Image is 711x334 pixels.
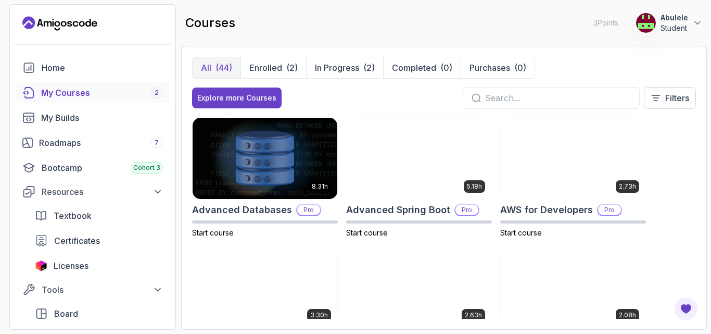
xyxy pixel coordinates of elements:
p: 8.31h [312,182,328,191]
div: Roadmaps [39,137,163,149]
p: Purchases [469,61,510,74]
img: Building APIs with Spring Boot card [193,247,337,328]
span: 2 [155,89,159,97]
button: In Progress(2) [306,57,383,78]
p: Student [661,23,688,33]
p: 2.73h [619,182,636,191]
span: 7 [155,139,159,147]
img: CI/CD with GitHub Actions card [347,247,491,328]
div: (0) [514,61,526,74]
p: Pro [297,205,320,215]
span: Certificates [54,234,100,247]
span: Board [54,307,78,320]
img: CSS Essentials card [501,247,645,328]
a: bootcamp [16,157,169,178]
p: Pro [598,205,621,215]
button: Purchases(0) [461,57,535,78]
button: user profile imageAbuleleStudent [636,13,703,33]
p: Pro [455,205,478,215]
p: 2.63h [465,311,482,319]
p: Completed [392,61,436,74]
button: Resources [16,182,169,201]
div: (2) [286,61,298,74]
h2: Advanced Databases [192,203,292,217]
button: Open Feedback Button [674,296,699,321]
a: textbook [29,205,169,226]
p: Abulele [661,13,688,23]
button: Filters [644,87,696,109]
h2: AWS for Developers [500,203,593,217]
h2: Advanced Spring Boot [346,203,450,217]
h2: courses [185,15,235,31]
p: Filters [665,92,689,104]
p: 2.08h [619,311,636,319]
img: Advanced Spring Boot card [347,118,491,199]
p: In Progress [315,61,359,74]
div: (44) [215,61,232,74]
span: Textbook [54,209,92,222]
img: user profile image [636,13,656,33]
span: Start course [346,228,388,237]
a: board [29,303,169,324]
span: Start course [192,228,234,237]
div: Tools [42,283,163,296]
div: Home [42,61,163,74]
p: 5.18h [467,182,482,191]
p: 3 Points [593,18,618,28]
a: licenses [29,255,169,276]
div: (2) [363,61,375,74]
div: Resources [42,185,163,198]
span: Start course [500,228,542,237]
p: All [201,61,211,74]
button: Tools [16,280,169,299]
button: All(44) [193,57,240,78]
a: certificates [29,230,169,251]
p: 3.30h [310,311,328,319]
button: Explore more Courses [192,88,282,108]
div: Explore more Courses [197,93,276,103]
a: home [16,57,169,78]
button: Enrolled(2) [240,57,306,78]
img: jetbrains icon [35,261,47,271]
a: Landing page [22,15,97,32]
a: courses [16,82,169,103]
img: Advanced Databases card [193,118,337,199]
button: Completed(0) [383,57,461,78]
a: roadmaps [16,132,169,153]
p: Enrolled [249,61,282,74]
span: Cohort 3 [133,164,160,172]
div: (0) [440,61,452,74]
a: builds [16,107,169,128]
input: Search... [485,92,631,104]
div: My Courses [41,86,163,99]
img: AWS for Developers card [501,118,645,199]
div: My Builds [41,112,163,124]
div: Bootcamp [42,162,163,174]
span: Licenses [54,259,88,272]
